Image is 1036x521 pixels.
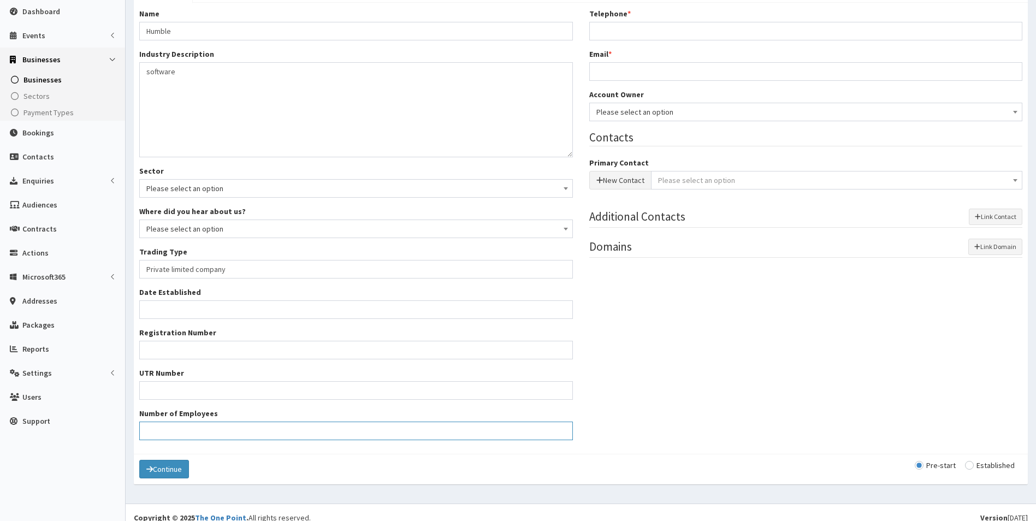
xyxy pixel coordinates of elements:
[3,104,125,121] a: Payment Types
[23,108,74,117] span: Payment Types
[22,224,57,234] span: Contracts
[139,49,214,60] label: Industry Description
[23,91,50,101] span: Sectors
[3,88,125,104] a: Sectors
[139,179,573,198] span: Please select an option
[22,344,49,354] span: Reports
[22,392,42,402] span: Users
[22,31,45,40] span: Events
[139,408,218,419] label: Number of Employees
[589,103,1023,121] span: Please select an option
[589,171,652,190] button: New Contact
[22,368,52,378] span: Settings
[139,206,246,217] label: Where did you hear about us?
[22,320,55,330] span: Packages
[589,49,612,60] label: Email
[146,181,566,196] span: Please select an option
[146,221,566,236] span: Please select an option
[22,152,54,162] span: Contacts
[22,272,66,282] span: Microsoft365
[22,128,54,138] span: Bookings
[139,165,164,176] label: Sector
[589,8,631,19] label: Telephone
[658,175,735,185] span: Please select an option
[965,461,1015,469] label: Established
[23,75,62,85] span: Businesses
[589,89,644,100] label: Account Owner
[22,176,54,186] span: Enquiries
[139,220,573,238] span: Please select an option
[589,239,1023,258] legend: Domains
[589,209,1023,228] legend: Additional Contacts
[139,327,216,338] label: Registration Number
[968,239,1022,255] button: Link Domain
[596,104,1016,120] span: Please select an option
[3,72,125,88] a: Businesses
[22,248,49,258] span: Actions
[589,157,649,168] label: Primary Contact
[22,55,61,64] span: Businesses
[22,416,50,426] span: Support
[139,246,187,257] label: Trading Type
[139,368,184,378] label: UTR Number
[139,287,201,298] label: Date Established
[915,461,956,469] label: Pre-start
[22,296,57,306] span: Addresses
[22,200,57,210] span: Audiences
[969,209,1022,225] button: Link Contact
[139,8,159,19] label: Name
[22,7,60,16] span: Dashboard
[589,129,1023,146] legend: Contacts
[139,460,189,478] button: Continue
